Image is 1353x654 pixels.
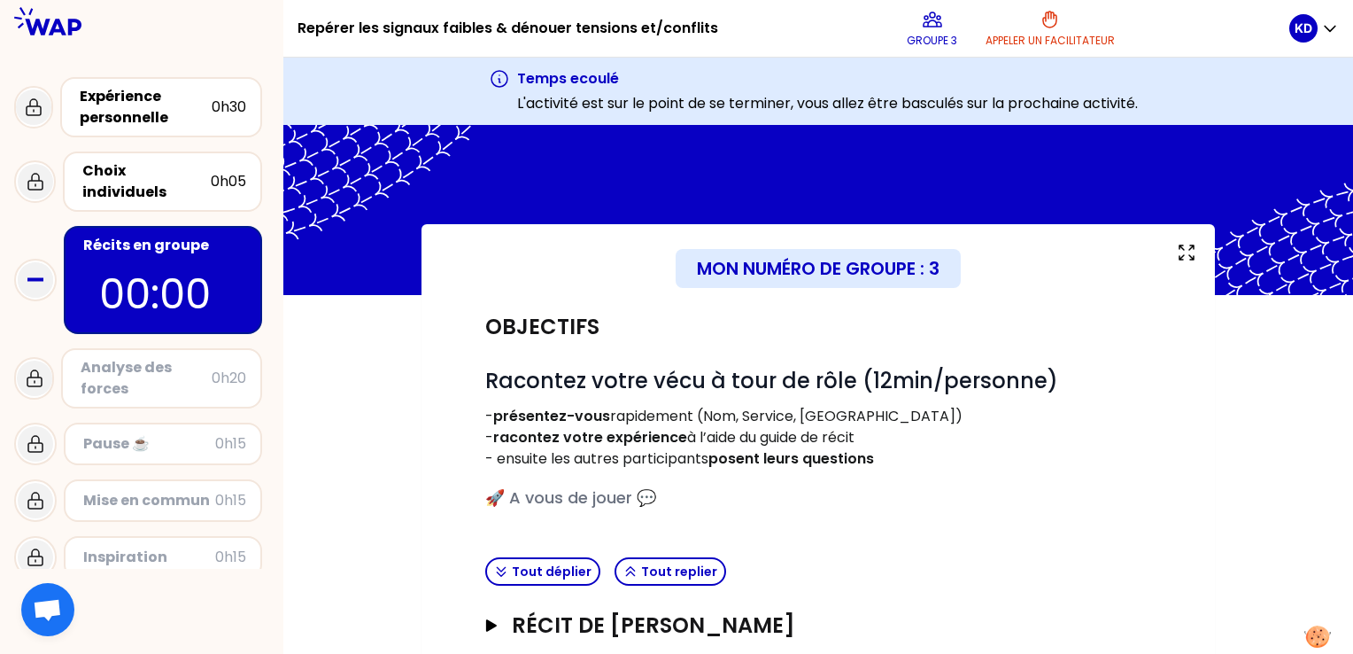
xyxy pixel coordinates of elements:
div: 0h15 [215,547,246,568]
span: Racontez votre vécu à tour de rôle (12min/personne) [485,366,1058,395]
button: Tout déplier [485,557,600,586]
div: Pause ☕️ [83,433,215,455]
div: 0h30 [212,97,246,118]
div: Inspiration [83,547,215,568]
p: L'activité est sur le point de se terminer, vous allez être basculés sur la prochaine activité. [517,93,1138,114]
div: Récits en groupe [83,235,246,256]
button: Appeler un facilitateur [978,2,1122,55]
div: Expérience personnelle [80,86,212,128]
strong: posent leurs questions [708,448,874,469]
div: 0h20 [212,368,246,389]
span: 🚀 A vous de jouer 💬 [485,487,656,509]
strong: présentez-vous [493,406,610,426]
h3: Récit de [PERSON_NAME] [512,611,1089,640]
div: Mon numéro de groupe : 3 [676,249,961,288]
div: Analyse des forces [81,357,212,400]
strong: racontez votre expérience [493,427,687,448]
div: 0h15 [215,433,246,455]
button: Tout replier [615,557,726,586]
p: KD [1295,19,1312,37]
p: Groupe 3 [907,34,957,48]
h2: Objectifs [485,313,599,341]
div: 0h15 [215,490,246,511]
p: - ensuite les autres participants [485,448,1151,470]
div: Mise en commun [83,490,215,511]
div: Choix individuels [82,160,211,203]
div: Ouvrir le chat [21,583,74,636]
button: Groupe 3 [900,2,964,55]
button: Récit de [PERSON_NAME] [485,611,1151,640]
button: KD [1289,14,1339,43]
p: - rapidement (Nom, Service, [GEOGRAPHIC_DATA]) [485,406,1151,427]
h3: Temps ecoulé [517,68,1138,90]
p: - à l’aide du guide de récit [485,427,1151,448]
p: Appeler un facilitateur [986,34,1115,48]
div: 0h05 [211,171,246,192]
p: 00:00 [99,263,227,325]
